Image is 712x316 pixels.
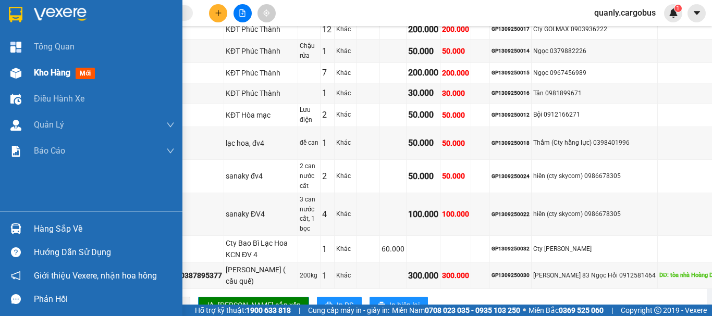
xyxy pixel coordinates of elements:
[490,63,532,83] td: GP1309250015
[209,4,227,22] button: plus
[389,299,420,311] span: In biên lai
[688,4,706,22] button: caret-down
[226,67,296,79] div: KĐT Phúc Thành
[492,89,530,97] div: GP1309250016
[299,305,300,316] span: |
[246,306,291,314] strong: 1900 633 818
[300,41,318,61] div: Chậu rửa
[382,243,404,255] div: 60.000
[226,264,296,287] div: [PERSON_NAME] ( cầu quế)
[10,94,21,105] img: warehouse-icon
[408,208,438,221] div: 100.000
[442,208,469,220] div: 100.000
[676,5,680,12] span: 1
[492,271,530,280] div: GP1309250030
[317,297,362,313] button: printerIn DS
[442,270,469,281] div: 300.000
[490,19,532,40] td: GP1309250017
[442,45,469,57] div: 50.000
[492,25,530,33] div: GP1309250017
[300,195,318,234] div: 3 can nước cất, 1 bọc
[113,74,175,85] span: GP1309250035
[442,109,469,121] div: 50.000
[378,301,385,310] span: printer
[14,21,106,30] span: 835 Giải Phóng, Giáp Bát
[533,24,656,34] div: Cty GOLMAX 0903936222
[322,269,333,282] div: 1
[611,305,613,316] span: |
[34,144,65,157] span: Báo cáo
[669,8,678,18] img: icon-new-feature
[492,172,530,181] div: GP1309250024
[300,138,318,148] div: đề can
[166,147,175,155] span: down
[533,271,656,281] div: [PERSON_NAME] 83 Ngọc Hồi 0912581464
[4,53,6,101] img: logo
[34,68,70,78] span: Kho hàng
[10,42,21,53] img: dashboard-icon
[76,68,95,79] span: mới
[195,305,291,316] span: Hỗ trợ kỹ thuật:
[425,306,520,314] strong: 0708 023 035 - 0935 103 250
[336,68,354,78] div: Khác
[322,243,333,256] div: 1
[408,23,438,36] div: 200.000
[21,5,97,19] span: Cargobus MK
[336,271,354,281] div: Khác
[322,136,333,149] div: 1
[226,109,296,121] div: KĐT Hòa mạc
[226,137,296,149] div: lạc hoa, đv4
[9,7,22,22] img: logo-vxr
[586,6,664,19] span: quanly.cargobus
[692,8,702,18] span: caret-down
[654,307,661,314] span: copyright
[490,40,532,63] td: GP1309250014
[408,170,438,183] div: 50.000
[442,87,469,99] div: 30.000
[533,68,656,78] div: Ngọc 0967456989
[337,299,353,311] span: In DS
[336,244,354,254] div: Khác
[533,244,656,254] div: Cty [PERSON_NAME]
[442,67,469,79] div: 200.000
[523,308,526,312] span: ⚪️
[336,171,354,181] div: Khác
[10,223,21,234] img: warehouse-icon
[336,209,354,219] div: Khác
[490,104,532,127] td: GP1309250012
[408,66,438,79] div: 200.000
[674,5,682,12] sup: 1
[226,87,296,99] div: KĐT Phúc Thành
[490,193,532,236] td: GP1309250022
[300,271,318,281] div: 200kg
[322,86,333,99] div: 1
[239,9,246,17] span: file-add
[322,23,333,36] div: 12
[336,138,354,148] div: Khác
[9,32,109,50] span: Fanpage: CargobusMK - Hotline/Zalo: 082.3.29.22.29
[533,110,656,120] div: Bội 0912166271
[322,45,333,58] div: 1
[11,271,21,281] span: notification
[226,208,296,220] div: sanaky ĐV4
[322,108,333,121] div: 2
[490,262,532,289] td: GP1309250030
[257,4,276,22] button: aim
[325,301,333,310] span: printer
[300,105,318,125] div: Lưu điện
[308,305,389,316] span: Cung cấp máy in - giấy in:
[34,292,175,307] div: Phản hồi
[408,108,438,121] div: 50.000
[533,46,656,56] div: Ngọc 0379882226
[336,89,354,98] div: Khác
[11,247,21,257] span: question-circle
[492,139,530,147] div: GP1309250018
[559,306,604,314] strong: 0369 525 060
[492,111,530,119] div: GP1309250012
[215,9,222,17] span: plus
[322,208,333,221] div: 4
[533,138,656,148] div: Thắm (Cty hằng lực) 0398401996
[218,299,301,311] span: [PERSON_NAME] sắp xếp
[10,146,21,157] img: solution-icon
[34,40,75,53] span: Tổng Quan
